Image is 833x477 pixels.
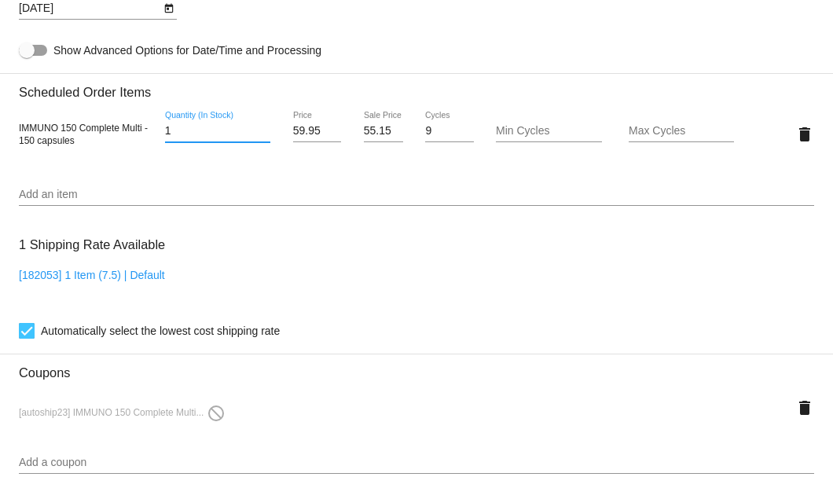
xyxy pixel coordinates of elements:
[165,125,270,138] input: Quantity (In Stock)
[293,125,341,138] input: Price
[795,398,814,417] mat-icon: delete
[364,125,403,138] input: Sale Price
[19,73,814,100] h3: Scheduled Order Items
[629,125,734,138] input: Max Cycles
[19,457,814,469] input: Add a coupon
[19,228,165,262] h3: 1 Shipping Rate Available
[207,404,226,423] mat-icon: do_not_disturb
[19,407,226,418] span: [autoship23] IMMUNO 150 Complete Multi...
[41,321,280,340] span: Automatically select the lowest cost shipping rate
[19,354,814,380] h3: Coupons
[19,269,165,281] a: [182053] 1 Item (7.5) | Default
[795,125,814,144] mat-icon: delete
[496,125,601,138] input: Min Cycles
[19,2,160,15] input: Next Occurrence Date
[19,123,148,146] span: IMMUNO 150 Complete Multi - 150 capsules
[425,125,473,138] input: Cycles
[19,189,814,201] input: Add an item
[53,42,321,58] span: Show Advanced Options for Date/Time and Processing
